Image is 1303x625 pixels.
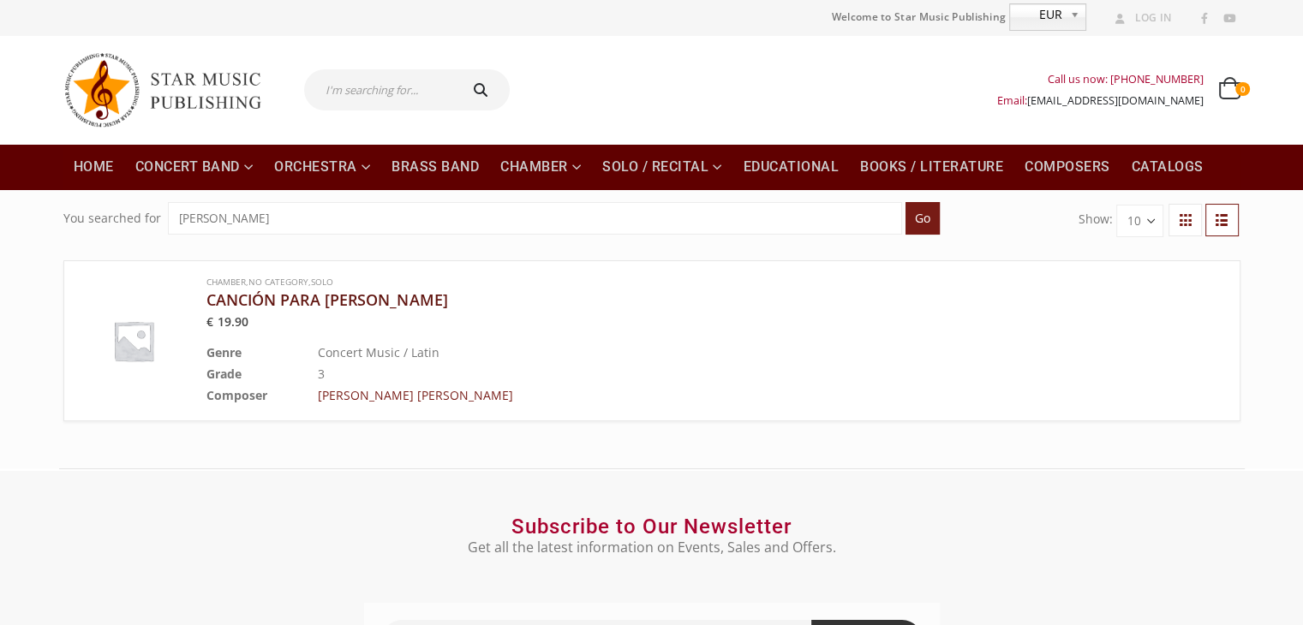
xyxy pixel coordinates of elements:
b: Grade [206,366,242,382]
a: Books / Literature [850,144,1013,190]
a: Orchestra [264,144,380,190]
div: You searched for [63,202,161,235]
span: Welcome to Star Music Publishing [832,4,1007,30]
b: Composer [206,387,267,403]
a: [EMAIL_ADDRESS][DOMAIN_NAME] [1027,93,1204,108]
a: CANCIÓN PARA [PERSON_NAME] [206,289,1140,310]
bdi: 19.90 [206,313,248,330]
a: Solo / Recital [592,144,732,190]
a: Catalogs [1121,144,1214,190]
div: Call us now: [PHONE_NUMBER] [997,68,1204,90]
a: Home [63,144,124,190]
img: Star Music Publishing [63,45,278,135]
a: Chamber [490,144,591,190]
button: Search [456,69,511,110]
h2: Subscribe to Our Newsletter [364,514,940,539]
span: , , [206,275,1140,289]
a: Chamber [206,276,246,288]
b: Genre [206,344,242,360]
span: € [206,313,213,330]
a: Educational [733,144,850,190]
a: Solo [311,276,333,288]
input: Go [906,202,940,235]
td: Concert Music / Latin [318,342,1140,363]
a: Facebook [1193,8,1216,30]
a: No Category [248,276,308,288]
p: Get all the latest information on Events, Sales and Offers. [364,537,940,557]
td: 3 [318,363,1140,384]
img: Placeholder [78,285,189,396]
form: Show: [1079,205,1163,236]
span: 0 [1235,82,1249,96]
a: Youtube [1218,8,1240,30]
input: I'm searching for... [304,69,456,110]
a: Log In [1109,7,1172,29]
a: [PERSON_NAME] [PERSON_NAME] [318,387,513,403]
a: Concert Band [125,144,264,190]
a: Brass Band [381,144,489,190]
span: EUR [1010,4,1063,25]
a: Composers [1014,144,1121,190]
div: Email: [997,90,1204,111]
